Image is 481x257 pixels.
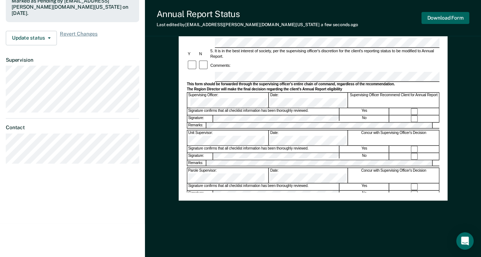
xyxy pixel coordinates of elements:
div: Date: [269,93,348,108]
div: Signature: [187,115,213,122]
dt: Contact [6,125,139,131]
div: Last edited by [EMAIL_ADDRESS][PERSON_NAME][DOMAIN_NAME][US_STATE] [157,22,358,27]
div: Y [187,51,198,57]
div: Signature: [187,153,213,160]
div: Signature confirms that all checklist information has been thoroughly reviewed. [187,146,339,153]
div: Parole Supervisor: [187,168,269,183]
button: Download Form [422,12,469,24]
div: Open Intercom Messenger [456,232,474,250]
div: Annual Report Status [157,9,358,19]
div: No [340,191,389,198]
div: Signature: [187,191,213,198]
div: Signature confirms that all checklist information has been thoroughly reviewed. [187,184,339,191]
div: Comments: [210,63,232,68]
div: Concur with Supervising Officer's Decision [348,131,439,146]
button: Update status [6,31,57,45]
div: Yes [340,184,389,191]
div: Yes [340,109,389,115]
div: Concur with Supervising Officer's Decision [348,168,439,183]
div: No [340,115,389,122]
div: Remarks: [187,160,206,166]
div: This form should be forwarded through the supervising officer's entire chain of command, regardle... [187,82,439,87]
div: Yes [340,146,389,153]
div: 5. It is in the best interest of society, per the supervising officer's discretion for the client... [210,48,440,59]
div: Date: [269,131,348,146]
span: Revert Changes [60,31,98,45]
div: Date: [269,168,348,183]
div: Remarks: [187,123,206,128]
div: Unit Supervisor: [187,131,269,146]
div: Supervising Officer Recommend Client for Annual Report [348,93,439,108]
span: a few seconds ago [321,22,358,27]
dt: Supervision [6,57,139,63]
div: The Region Director will make the final decision regarding the client's Annual Report eligibility [187,87,439,92]
div: N [198,51,209,57]
div: Supervising Officer: [187,93,269,108]
div: Signature confirms that all checklist information has been thoroughly reviewed. [187,109,339,115]
div: No [340,153,389,160]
